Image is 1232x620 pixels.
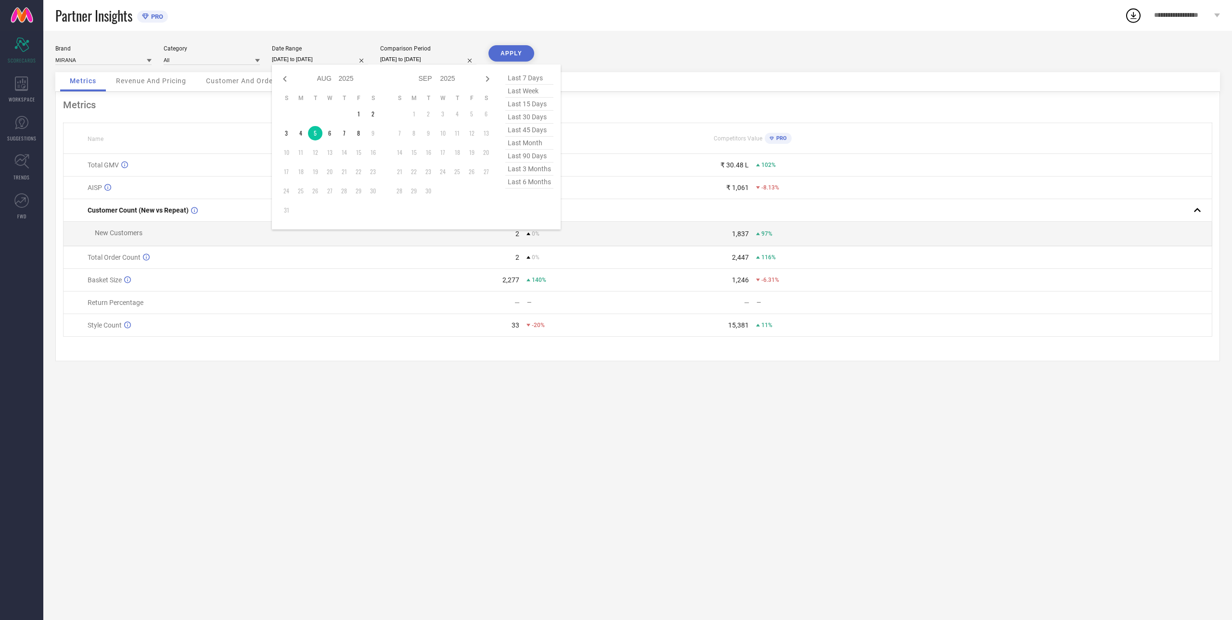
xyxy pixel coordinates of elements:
td: Wed Aug 20 2025 [322,164,337,179]
td: Sun Sep 14 2025 [392,145,407,160]
td: Wed Sep 10 2025 [436,126,450,140]
div: ₹ 30.48 L [720,161,749,169]
input: Select date range [272,54,368,64]
td: Fri Sep 12 2025 [464,126,479,140]
td: Mon Sep 29 2025 [407,184,421,198]
td: Thu Sep 18 2025 [450,145,464,160]
span: PRO [774,135,787,141]
div: ₹ 1,061 [726,184,749,191]
div: Comparison Period [380,45,476,52]
td: Mon Sep 22 2025 [407,164,421,179]
td: Fri Sep 26 2025 [464,164,479,179]
div: — [514,299,520,306]
td: Sun Sep 21 2025 [392,164,407,179]
span: 0% [532,230,539,237]
span: -20% [532,322,545,329]
th: Friday [351,94,366,102]
td: Fri Aug 29 2025 [351,184,366,198]
span: last month [505,137,553,150]
span: Total GMV [88,161,119,169]
td: Mon Aug 25 2025 [294,184,308,198]
td: Mon Sep 08 2025 [407,126,421,140]
td: Sat Aug 30 2025 [366,184,380,198]
th: Monday [407,94,421,102]
td: Fri Aug 22 2025 [351,164,366,179]
span: 11% [761,322,772,329]
td: Sat Aug 02 2025 [366,107,380,121]
span: Style Count [88,321,122,329]
td: Fri Sep 05 2025 [464,107,479,121]
span: Basket Size [88,276,122,284]
div: Brand [55,45,152,52]
span: 102% [761,162,776,168]
span: SCORECARDS [8,57,36,64]
td: Fri Aug 01 2025 [351,107,366,121]
td: Tue Sep 23 2025 [421,164,436,179]
span: FWD [17,213,26,220]
div: Previous month [279,73,291,85]
th: Sunday [392,94,407,102]
td: Mon Aug 18 2025 [294,164,308,179]
span: 116% [761,254,776,261]
td: Sat Sep 06 2025 [479,107,493,121]
span: Total Order Count [88,253,141,261]
span: last 90 days [505,150,553,163]
div: 1,837 [732,230,749,238]
div: 2,277 [502,276,519,284]
div: 33 [512,321,519,329]
td: Tue Aug 26 2025 [308,184,322,198]
td: Fri Sep 19 2025 [464,145,479,160]
td: Sun Sep 28 2025 [392,184,407,198]
span: Return Percentage [88,299,143,306]
td: Tue Aug 05 2025 [308,126,322,140]
td: Wed Sep 03 2025 [436,107,450,121]
th: Thursday [450,94,464,102]
span: TRENDS [13,174,30,181]
span: SUGGESTIONS [7,135,37,142]
td: Mon Sep 01 2025 [407,107,421,121]
span: last 30 days [505,111,553,124]
td: Sat Sep 13 2025 [479,126,493,140]
td: Wed Aug 27 2025 [322,184,337,198]
td: Tue Sep 09 2025 [421,126,436,140]
span: Customer And Orders [206,77,280,85]
td: Thu Sep 11 2025 [450,126,464,140]
td: Mon Aug 11 2025 [294,145,308,160]
span: 0% [532,254,539,261]
td: Tue Aug 19 2025 [308,164,322,179]
td: Sun Aug 17 2025 [279,164,294,179]
span: Revenue And Pricing [116,77,186,85]
th: Monday [294,94,308,102]
span: last 3 months [505,163,553,176]
span: Metrics [70,77,96,85]
td: Sat Sep 27 2025 [479,164,493,179]
div: Next month [482,73,493,85]
th: Saturday [366,94,380,102]
td: Sat Aug 16 2025 [366,145,380,160]
td: Fri Aug 15 2025 [351,145,366,160]
span: last week [505,85,553,98]
div: — [757,299,867,306]
td: Mon Sep 15 2025 [407,145,421,160]
th: Wednesday [436,94,450,102]
td: Thu Aug 07 2025 [337,126,351,140]
span: PRO [149,13,163,20]
td: Wed Sep 24 2025 [436,164,450,179]
td: Thu Aug 14 2025 [337,145,351,160]
span: 97% [761,230,772,237]
td: Sun Aug 03 2025 [279,126,294,140]
span: Customer Count (New vs Repeat) [88,206,189,214]
span: last 45 days [505,124,553,137]
span: last 7 days [505,72,553,85]
td: Sat Aug 09 2025 [366,126,380,140]
td: Sat Aug 23 2025 [366,164,380,179]
td: Wed Aug 06 2025 [322,126,337,140]
div: 2 [515,253,519,261]
div: Metrics [63,99,1212,111]
span: Partner Insights [55,6,132,25]
span: AISP [88,184,102,191]
td: Mon Aug 04 2025 [294,126,308,140]
div: — [744,299,749,306]
span: last 15 days [505,98,553,111]
span: 140% [532,277,546,283]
